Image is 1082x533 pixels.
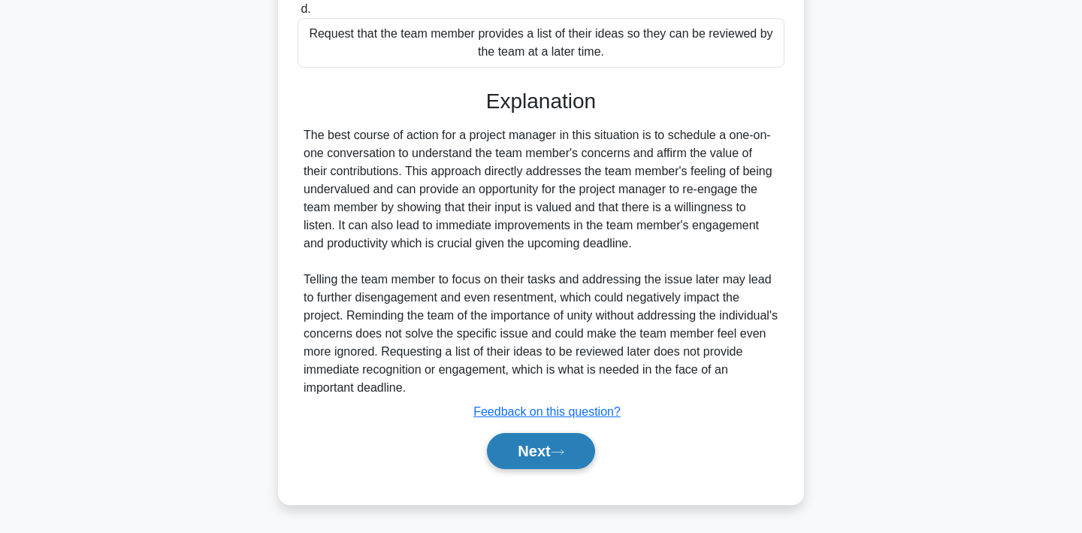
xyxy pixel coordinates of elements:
[298,18,784,68] div: Request that the team member provides a list of their ideas so they can be reviewed by the team a...
[304,126,778,397] div: The best course of action for a project manager in this situation is to schedule a one-on-one con...
[487,433,594,469] button: Next
[301,2,310,15] span: d.
[307,89,775,114] h3: Explanation
[473,405,621,418] a: Feedback on this question?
